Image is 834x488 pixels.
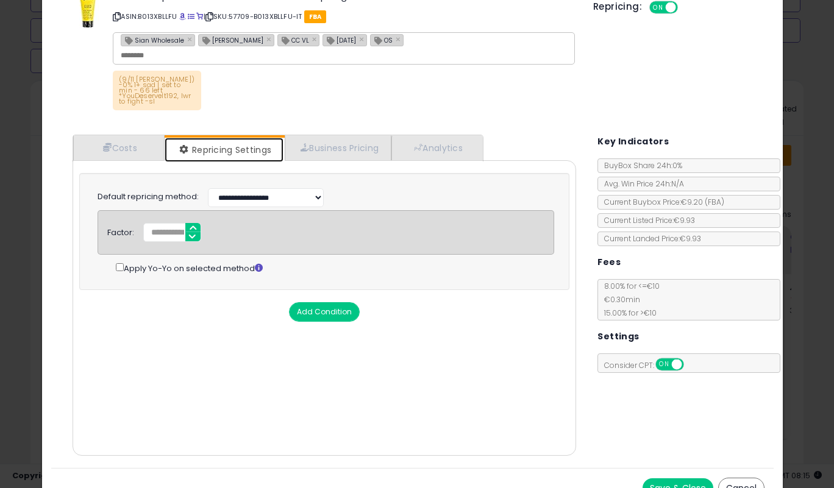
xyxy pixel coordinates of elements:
a: BuyBox page [179,12,186,21]
a: × [312,34,319,44]
span: Current Landed Price: €9.93 [598,233,701,244]
h5: Key Indicators [597,134,669,149]
a: × [187,34,194,44]
a: × [266,34,274,44]
span: 8.00 % for <= €10 [598,281,660,318]
h5: Repricing: [593,2,642,12]
span: Current Listed Price: €9.93 [598,215,695,225]
span: Avg. Win Price 24h: N/A [598,179,684,189]
span: ON [657,359,672,370]
a: Your listing only [196,12,203,21]
a: × [359,34,366,44]
span: CC VL [278,35,309,45]
span: OFF [682,359,702,370]
a: All offer listings [188,12,194,21]
span: BuyBox Share 24h: 0% [598,160,682,171]
span: [DATE] [323,35,356,45]
a: Analytics [391,135,482,160]
div: Apply Yo-Yo on selected method [116,261,554,275]
span: OS [371,35,393,45]
h5: Fees [597,255,621,270]
span: FBA [304,10,327,23]
button: Add Condition [289,302,360,322]
span: OFF [675,2,695,13]
div: Factor: [107,223,134,239]
a: × [396,34,403,44]
a: Costs [73,135,165,160]
span: [PERSON_NAME] [199,35,263,45]
span: ( FBA ) [705,197,724,207]
label: Default repricing method: [98,191,199,203]
a: Business Pricing [285,135,391,160]
p: ASIN: B013XBLLFU | SKU: 57709-B013XBLLFU-IT [113,7,575,26]
span: €0.30 min [598,294,640,305]
span: 15.00 % for > €10 [598,308,657,318]
h5: Settings [597,329,639,344]
span: Current Buybox Price: [598,197,724,207]
span: Sian Wholesale [121,35,184,45]
span: €9.20 [681,197,724,207]
span: Consider CPT: [598,360,700,370]
a: Repricing Settings [165,138,284,162]
span: ON [650,2,666,13]
p: (9/11 [PERSON_NAME]) -0% 1+ sad | set to min - 66 left *YouDeserveIt192, lwr to fight -sl [113,71,201,110]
